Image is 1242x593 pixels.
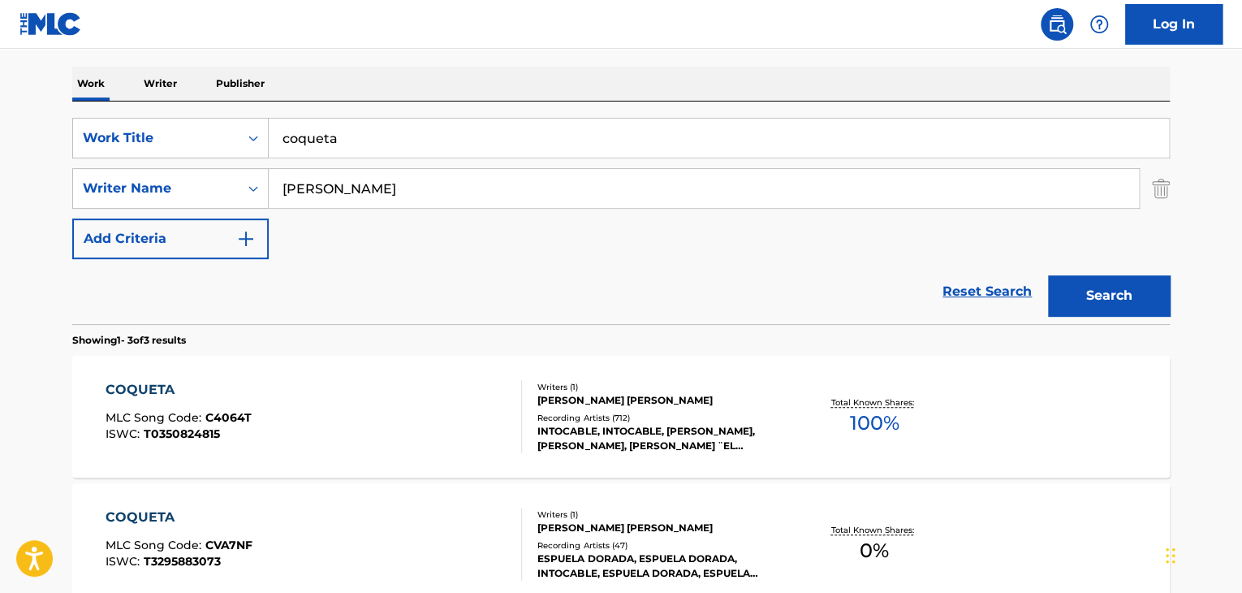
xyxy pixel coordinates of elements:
div: Writers ( 1 ) [537,381,783,393]
a: COQUETAMLC Song Code:C4064TISWC:T0350824815Writers (1)[PERSON_NAME] [PERSON_NAME]Recording Artist... [72,356,1170,478]
div: [PERSON_NAME] [PERSON_NAME] [537,521,783,535]
span: 100 % [849,409,899,438]
span: T0350824815 [144,426,220,441]
div: Writers ( 1 ) [537,509,783,521]
iframe: Chat Widget [1161,515,1242,593]
div: [PERSON_NAME] [PERSON_NAME] [537,393,783,408]
a: Reset Search [934,274,1040,309]
p: Showing 1 - 3 of 3 results [72,333,186,348]
div: Widget de chat [1161,515,1242,593]
div: INTOCABLE, INTOCABLE, [PERSON_NAME], [PERSON_NAME], [PERSON_NAME] ¨EL TAMARINDO¨- [PERSON_NAME] [... [537,424,783,453]
p: Work [72,67,110,101]
span: ISWC : [106,426,144,441]
span: MLC Song Code : [106,410,205,425]
div: Work Title [83,128,229,148]
span: ISWC : [106,554,144,569]
div: Writer Name [83,179,229,198]
p: Total Known Shares: [830,524,917,536]
img: Delete Criterion [1152,168,1170,209]
div: Recording Artists ( 712 ) [537,412,783,424]
button: Search [1048,275,1170,316]
a: Log In [1125,4,1223,45]
img: search [1047,15,1067,34]
div: COQUETA [106,380,252,400]
p: Writer [139,67,182,101]
div: ESPUELA DORADA, ESPUELA DORADA, INTOCABLE, ESPUELA DORADA, ESPUELA DORADA [537,552,783,581]
div: Recording Artists ( 47 ) [537,539,783,552]
span: CVA7NF [205,538,252,552]
div: Arrastrar [1166,531,1175,580]
span: 0 % [860,536,889,565]
p: Publisher [211,67,270,101]
span: C4064T [205,410,252,425]
a: Public Search [1041,8,1073,41]
span: T3295883073 [144,554,221,569]
button: Add Criteria [72,219,269,259]
p: Total Known Shares: [830,396,917,409]
img: MLC Logo [19,12,82,36]
div: COQUETA [106,508,252,527]
div: Help [1083,8,1115,41]
img: 9d2ae6d4665cec9f34b9.svg [236,229,256,249]
img: help [1089,15,1109,34]
span: MLC Song Code : [106,538,205,552]
form: Search Form [72,118,1170,324]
